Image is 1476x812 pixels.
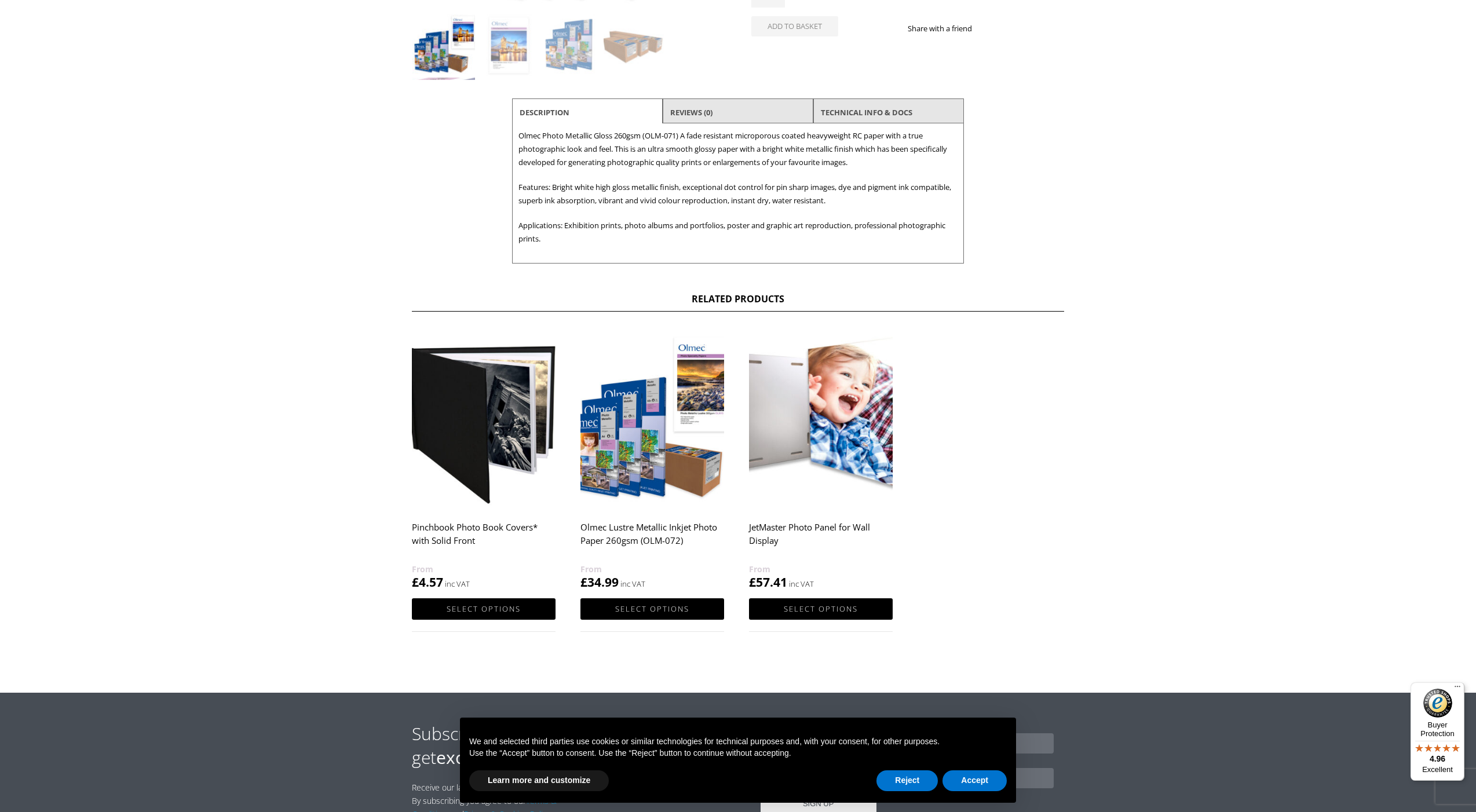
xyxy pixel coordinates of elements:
[749,598,893,620] a: Select options for “JetMaster Photo Panel for Wall Display”
[670,102,713,123] a: Reviews (0)
[908,22,986,35] p: Share with a friend
[1423,689,1452,718] img: Trusted Shops Trustmark
[469,736,1007,748] p: We and selected third parties use cookies or similar technologies for technical purposes and, wit...
[749,329,893,509] img: JetMaster Photo Panel for Wall Display
[580,329,724,591] a: Olmec Lustre Metallic Inkjet Photo Paper 260gsm (OLM-072) £34.99
[412,598,556,620] a: Select options for “Pinchbook Photo Book Covers* with Solid Front”
[518,219,958,246] p: Applications: Exhibition prints, photo albums and portfolios, poster and graphic art reproduction...
[876,770,938,791] button: Reject
[749,516,893,562] h2: JetMaster Photo Panel for Wall Display
[1014,24,1023,33] img: email sharing button
[580,516,724,562] h2: Olmec Lustre Metallic Inkjet Photo Paper 260gsm (OLM-072)
[518,129,958,169] p: Olmec Photo Metallic Gloss 260gsm (OLM-071) A fade resistant microporous coated heavyweight RC pa...
[580,574,619,590] bdi: 34.99
[580,598,724,620] a: Select options for “Olmec Lustre Metallic Inkjet Photo Paper 260gsm (OLM-072)”
[412,329,556,591] a: Pinchbook Photo Book Covers* with Solid Front £4.57
[580,329,724,509] img: Olmec Lustre Metallic Inkjet Photo Paper 260gsm (OLM-072)
[412,516,556,562] h2: Pinchbook Photo Book Covers* with Solid Front
[1411,765,1464,774] p: Excellent
[469,770,609,791] button: Learn more and customize
[749,574,756,590] span: £
[942,770,1007,791] button: Accept
[749,329,893,591] a: JetMaster Photo Panel for Wall Display £57.41
[604,14,666,76] img: Olmec Glossy Metallic Inkjet Photo Paper 260gsm (OLM-071) - Image 4
[469,748,1007,759] p: Use the “Accept” button to consent. Use the “Reject” button to continue without accepting.
[580,574,587,590] span: £
[412,78,475,140] img: Olmec Glossy Metallic Inkjet Photo Paper 260gsm (OLM-071) - Image 5
[412,574,419,590] span: £
[412,574,443,590] bdi: 4.57
[1451,682,1464,696] button: Menu
[1430,754,1445,763] span: 4.96
[821,102,912,123] a: TECHNICAL INFO & DOCS
[412,722,738,769] h2: Subscribe to our newsletter to get
[520,102,569,123] a: Description
[476,14,539,76] img: Olmec Glossy Metallic Inkjet Photo Paper 260gsm (OLM-071) - Image 2
[412,292,1064,312] h2: Related products
[1411,720,1464,738] p: Buyer Protection
[1000,24,1009,33] img: twitter sharing button
[412,329,556,509] img: Pinchbook Photo Book Covers* with Solid Front
[749,574,787,590] bdi: 57.41
[518,181,958,207] p: Features: Bright white high gloss metallic finish, exceptional dot control for pin sharp images, ...
[540,14,602,76] img: Olmec Glossy Metallic Inkjet Photo Paper 260gsm (OLM-071) - Image 3
[412,14,475,76] img: Olmec Glossy Metallic Inkjet Photo Paper 260gsm (OLM-071)
[436,745,561,769] strong: exclusive offers
[751,16,838,36] button: Add to basket
[986,24,995,33] img: facebook sharing button
[1411,682,1464,781] button: Trusted Shops TrustmarkBuyer Protection4.96Excellent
